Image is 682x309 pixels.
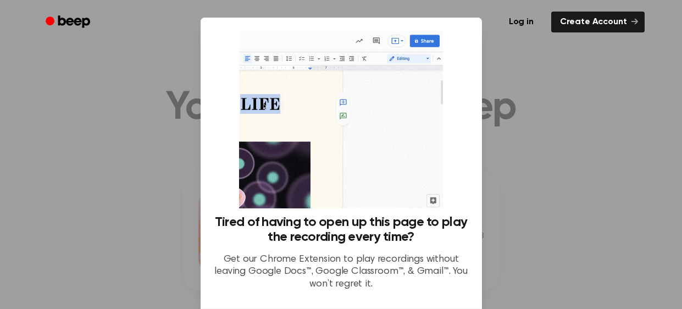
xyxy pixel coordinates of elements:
[38,12,100,33] a: Beep
[214,253,469,291] p: Get our Chrome Extension to play recordings without leaving Google Docs™, Google Classroom™, & Gm...
[498,9,545,35] a: Log in
[551,12,645,32] a: Create Account
[239,31,443,208] img: Beep extension in action
[214,215,469,245] h3: Tired of having to open up this page to play the recording every time?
